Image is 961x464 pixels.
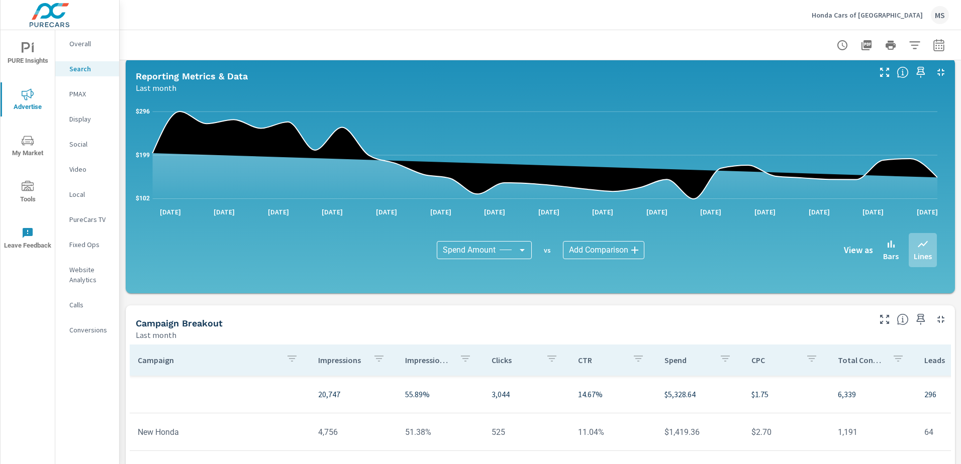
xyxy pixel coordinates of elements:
p: [DATE] [315,207,350,217]
div: Fixed Ops [55,237,119,252]
p: Fixed Ops [69,240,111,250]
p: 6,339 [838,388,908,400]
td: New Honda [130,419,310,445]
span: Understand Search data over time and see how metrics compare to each other. [897,66,909,78]
div: Video [55,162,119,177]
text: $296 [136,108,150,115]
p: Overall [69,39,111,49]
span: Tools [4,181,52,205]
div: MS [931,6,949,24]
td: 4,756 [310,419,397,445]
button: Minimize Widget [933,64,949,80]
p: [DATE] [207,207,242,217]
button: "Export Report to PDF" [856,35,877,55]
p: vs [532,246,563,255]
p: Local [69,189,111,199]
p: [DATE] [639,207,675,217]
h5: Reporting Metrics & Data [136,71,248,81]
td: $2.70 [743,419,830,445]
p: Last month [136,82,176,94]
p: 55.89% [405,388,475,400]
h6: View as [844,245,873,255]
h5: Campaign Breakout [136,318,223,328]
div: Spend Amount [437,241,532,259]
span: Save this to your personalized report [913,64,929,80]
p: Total Conversions [838,355,884,365]
div: Display [55,111,119,127]
p: Lines [914,250,932,262]
p: [DATE] [747,207,783,217]
text: $199 [136,152,150,159]
p: Conversions [69,325,111,335]
span: Save this to your personalized report [913,311,929,327]
button: Make Fullscreen [877,64,893,80]
p: Clicks [492,355,538,365]
td: 11.04% [570,419,656,445]
p: Calls [69,300,111,310]
p: Website Analytics [69,265,111,285]
div: nav menu [1,30,55,261]
p: [DATE] [477,207,512,217]
p: [DATE] [369,207,404,217]
p: Last month [136,329,176,341]
button: Minimize Widget [933,311,949,327]
p: Display [69,114,111,124]
p: PMAX [69,89,111,99]
p: [DATE] [423,207,458,217]
p: [DATE] [910,207,945,217]
text: $102 [136,195,150,202]
div: Search [55,61,119,76]
p: [DATE] [802,207,837,217]
div: Calls [55,297,119,312]
button: Print Report [881,35,901,55]
p: Impressions [318,355,364,365]
p: Video [69,164,111,174]
td: $1,419.36 [656,419,743,445]
p: [DATE] [693,207,728,217]
td: 1,191 [830,419,916,445]
p: [DATE] [585,207,620,217]
p: $1.75 [751,388,822,400]
td: 51.38% [397,419,484,445]
p: [DATE] [261,207,296,217]
div: PureCars TV [55,212,119,227]
p: 3,044 [492,388,562,400]
p: CTR [578,355,624,365]
span: PURE Insights [4,42,52,67]
span: Advertise [4,88,52,113]
p: Campaign [138,355,278,365]
span: Spend Amount [443,245,496,255]
span: Add Comparison [569,245,628,255]
p: [DATE] [855,207,891,217]
button: Apply Filters [905,35,925,55]
span: Leave Feedback [4,227,52,252]
p: $5,328.64 [664,388,735,400]
td: 525 [484,419,570,445]
div: Overall [55,36,119,51]
div: Social [55,137,119,152]
p: Bars [883,250,899,262]
div: Conversions [55,322,119,337]
p: CPC [751,355,798,365]
p: Honda Cars of [GEOGRAPHIC_DATA] [812,11,923,20]
p: PureCars TV [69,214,111,224]
p: Social [69,139,111,149]
p: 20,747 [318,388,389,400]
span: This is a summary of Search performance results by campaign. Each column can be sorted. [897,313,909,325]
div: PMAX [55,86,119,101]
span: My Market [4,135,52,159]
div: Website Analytics [55,262,119,287]
div: Local [55,187,119,202]
p: Impression Share [405,355,451,365]
p: [DATE] [153,207,188,217]
p: Spend [664,355,711,365]
p: [DATE] [531,207,566,217]
button: Make Fullscreen [877,311,893,327]
div: Add Comparison [563,241,644,259]
p: Search [69,64,111,74]
p: 14.67% [578,388,648,400]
